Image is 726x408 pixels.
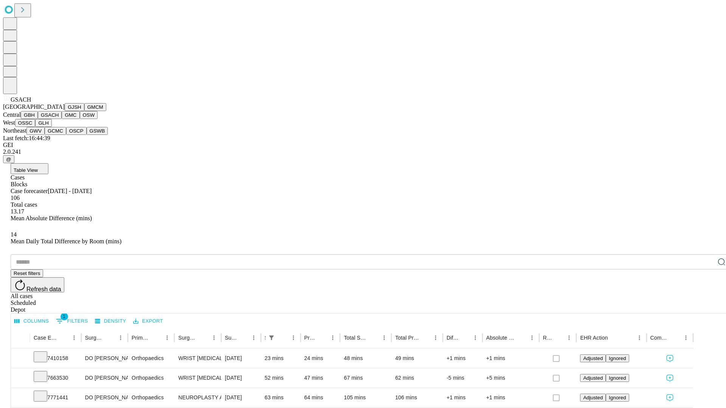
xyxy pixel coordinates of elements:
span: Case forecaster [11,188,48,194]
button: Ignored [606,374,629,382]
button: Expand [15,352,26,365]
span: [GEOGRAPHIC_DATA] [3,104,65,110]
div: +1 mins [447,349,479,368]
button: Adjusted [580,394,606,402]
span: Refresh data [26,286,61,292]
div: [DATE] [225,388,257,407]
span: 13.17 [11,208,24,215]
button: GJSH [65,103,84,111]
span: @ [6,156,11,162]
div: Primary Service [132,335,150,341]
span: Ignored [609,395,626,400]
button: OSCP [66,127,87,135]
button: Menu [470,332,481,343]
button: OSW [80,111,98,119]
div: 7771441 [34,388,78,407]
div: Resolved in EHR [543,335,553,341]
div: 63 mins [265,388,297,407]
button: @ [3,155,14,163]
div: -5 mins [447,368,479,388]
button: Sort [238,332,248,343]
div: 49 mins [395,349,439,368]
button: Show filters [266,332,277,343]
button: GLH [35,119,51,127]
button: Menu [248,332,259,343]
button: GBH [21,111,38,119]
div: 106 mins [395,388,439,407]
div: +1 mins [447,388,479,407]
div: Difference [447,335,459,341]
div: Case Epic Id [34,335,57,341]
div: Total Predicted Duration [395,335,419,341]
button: Menu [681,332,691,343]
button: Sort [105,332,115,343]
button: GMC [62,111,79,119]
button: Sort [459,332,470,343]
button: GSWB [87,127,108,135]
button: Density [93,315,128,327]
button: Expand [15,372,26,385]
div: 24 mins [304,349,337,368]
div: DO [PERSON_NAME] [PERSON_NAME] Do [85,349,124,368]
div: Total Scheduled Duration [344,335,368,341]
button: Menu [69,332,79,343]
span: Adjusted [583,395,603,400]
div: Orthopaedics [132,349,171,368]
button: Menu [209,332,219,343]
span: Ignored [609,375,626,381]
button: Select columns [12,315,51,327]
span: West [3,119,15,126]
div: 7663530 [34,368,78,388]
span: Northeast [3,127,26,134]
button: Sort [670,332,681,343]
span: [DATE] - [DATE] [48,188,92,194]
button: Sort [553,332,564,343]
button: Ignored [606,394,629,402]
div: 2.0.241 [3,148,723,155]
button: Adjusted [580,374,606,382]
div: Absolute Difference [486,335,515,341]
div: Orthopaedics [132,388,171,407]
span: Last fetch: 16:44:39 [3,135,50,141]
button: Menu [379,332,389,343]
button: GMCM [84,103,106,111]
button: Sort [516,332,527,343]
span: Central [3,111,21,118]
div: 52 mins [265,368,297,388]
div: Surgery Name [178,335,197,341]
div: +5 mins [486,368,535,388]
span: 106 [11,195,20,201]
button: OSSC [15,119,36,127]
div: +1 mins [486,349,535,368]
div: 105 mins [344,388,388,407]
button: Menu [115,332,126,343]
div: DO [PERSON_NAME] [PERSON_NAME] Do [85,368,124,388]
div: Surgery Date [225,335,237,341]
button: Refresh data [11,277,64,292]
button: Adjusted [580,354,606,362]
button: Menu [327,332,338,343]
span: GSACH [11,96,31,103]
button: Sort [151,332,162,343]
div: NEUROPLASTY AND OR TRANSPOSITION [MEDICAL_DATA] WRIST [178,388,217,407]
button: Sort [278,332,288,343]
button: Menu [288,332,299,343]
span: Adjusted [583,355,603,361]
span: 14 [11,231,17,238]
button: Sort [609,332,619,343]
button: Sort [317,332,327,343]
div: [DATE] [225,349,257,368]
button: GCMC [45,127,66,135]
span: Ignored [609,355,626,361]
button: Menu [527,332,537,343]
div: [DATE] [225,368,257,388]
div: Orthopaedics [132,368,171,388]
div: Surgeon Name [85,335,104,341]
div: WRIST [MEDICAL_DATA] SURGERY RELEASE TRANSVERSE [MEDICAL_DATA] LIGAMENT [178,368,217,388]
div: +1 mins [486,388,535,407]
button: GWV [26,127,45,135]
button: Table View [11,163,48,174]
button: Sort [368,332,379,343]
div: Comments [650,335,669,341]
span: Total cases [11,201,37,208]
